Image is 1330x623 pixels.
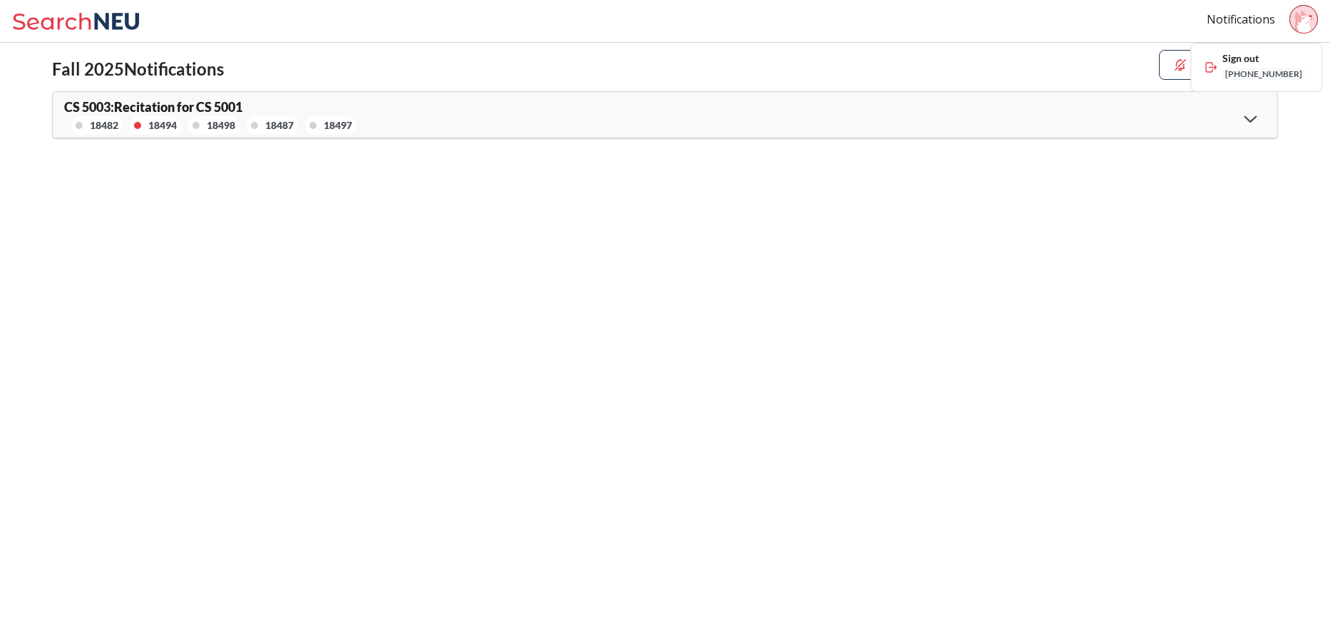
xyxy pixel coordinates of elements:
[1207,11,1275,27] a: Notifications
[1222,68,1305,80] span: [PHONE_NUMBER]
[265,118,294,133] div: 18487
[90,118,118,133] div: 18482
[148,118,177,133] div: 18494
[52,59,224,80] h2: Fall 2025 Notifications
[64,99,242,115] span: CS 5003 : Recitation for CS 5001
[207,118,235,133] div: 18498
[1172,57,1188,73] img: unsubscribe.svg
[324,118,352,133] div: 18497
[1159,50,1278,80] button: Unsubscribe All
[1222,55,1305,62] span: Sign out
